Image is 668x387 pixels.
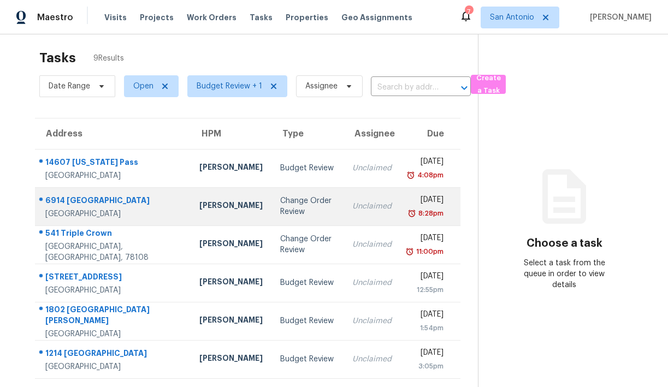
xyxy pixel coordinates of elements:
[45,348,182,361] div: 1214 [GEOGRAPHIC_DATA]
[37,12,73,23] span: Maestro
[191,118,271,149] th: HPM
[280,277,335,288] div: Budget Review
[522,258,608,290] div: Select a task from the queue in order to view details
[405,246,414,257] img: Overdue Alarm Icon
[280,234,335,255] div: Change Order Review
[341,12,412,23] span: Geo Assignments
[280,163,335,174] div: Budget Review
[104,12,127,23] span: Visits
[476,72,500,97] span: Create a Task
[199,314,263,328] div: [PERSON_NAME]
[140,12,174,23] span: Projects
[457,80,472,96] button: Open
[45,285,182,296] div: [GEOGRAPHIC_DATA]
[352,354,392,365] div: Unclaimed
[45,195,182,209] div: 6914 [GEOGRAPHIC_DATA]
[45,241,182,263] div: [GEOGRAPHIC_DATA], [GEOGRAPHIC_DATA], 78108
[45,361,182,372] div: [GEOGRAPHIC_DATA]
[199,238,263,252] div: [PERSON_NAME]
[187,12,237,23] span: Work Orders
[407,208,416,219] img: Overdue Alarm Icon
[271,118,344,149] th: Type
[45,170,182,181] div: [GEOGRAPHIC_DATA]
[409,233,444,246] div: [DATE]
[527,238,602,249] h3: Choose a task
[199,276,263,290] div: [PERSON_NAME]
[352,315,392,326] div: Unclaimed
[199,162,263,175] div: [PERSON_NAME]
[286,12,328,23] span: Properties
[352,277,392,288] div: Unclaimed
[409,194,444,208] div: [DATE]
[465,7,472,17] div: 7
[409,271,444,284] div: [DATE]
[409,361,444,372] div: 3:05pm
[352,239,392,250] div: Unclaimed
[409,156,444,170] div: [DATE]
[250,14,273,21] span: Tasks
[45,304,182,329] div: 1802 [GEOGRAPHIC_DATA][PERSON_NAME]
[409,323,444,334] div: 1:54pm
[35,118,191,149] th: Address
[490,12,534,23] span: San Antonio
[93,53,124,64] span: 9 Results
[280,354,335,365] div: Budget Review
[45,228,182,241] div: 541 Triple Crown
[414,246,444,257] div: 11:00pm
[45,271,182,285] div: [STREET_ADDRESS]
[280,195,335,217] div: Change Order Review
[409,284,444,295] div: 12:55pm
[586,12,652,23] span: [PERSON_NAME]
[197,81,262,92] span: Budget Review + 1
[352,201,392,212] div: Unclaimed
[49,81,90,92] span: Date Range
[199,200,263,213] div: [PERSON_NAME]
[352,163,392,174] div: Unclaimed
[199,353,263,366] div: [PERSON_NAME]
[471,75,506,94] button: Create a Task
[400,118,460,149] th: Due
[415,170,444,181] div: 4:08pm
[280,315,335,326] div: Budget Review
[409,309,444,323] div: [DATE]
[133,81,153,92] span: Open
[45,329,182,340] div: [GEOGRAPHIC_DATA]
[371,79,440,96] input: Search by address
[416,208,444,219] div: 8:28pm
[409,347,444,361] div: [DATE]
[305,81,338,92] span: Assignee
[45,157,182,170] div: 14607 [US_STATE] Pass
[406,170,415,181] img: Overdue Alarm Icon
[39,52,76,63] h2: Tasks
[45,209,182,219] div: [GEOGRAPHIC_DATA]
[344,118,400,149] th: Assignee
